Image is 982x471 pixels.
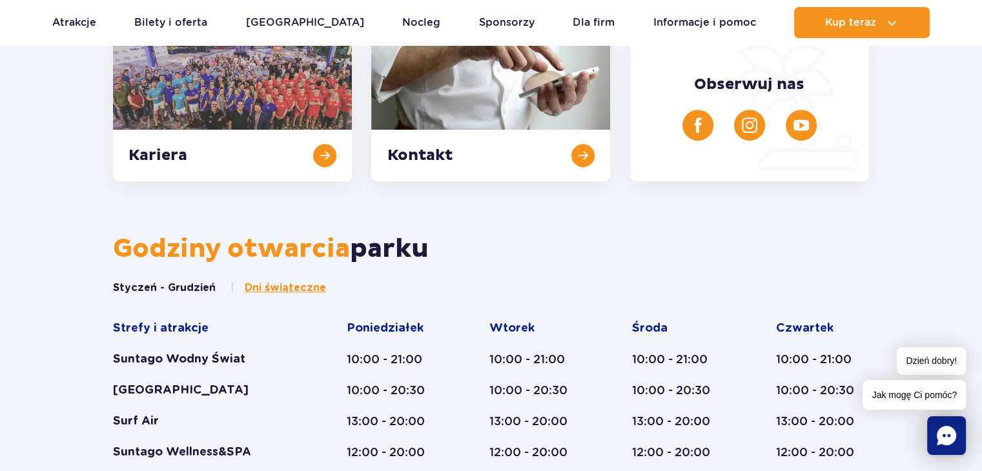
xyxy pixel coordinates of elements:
img: Facebook [690,117,706,133]
div: 10:00 - 21:00 [776,352,869,367]
a: [GEOGRAPHIC_DATA] [246,7,364,38]
div: 10:00 - 20:30 [632,383,726,398]
div: Poniedziałek [347,321,440,336]
span: Jak mogę Ci pomóc? [863,380,966,410]
div: 13:00 - 20:00 [489,414,582,429]
div: 10:00 - 21:00 [489,352,582,367]
a: Sponsorzy [479,7,535,38]
div: 10:00 - 20:30 [776,383,869,398]
div: Chat [927,416,966,455]
a: Nocleg [402,7,440,38]
div: 10:00 - 21:00 [632,352,726,367]
div: 10:00 - 20:30 [489,383,582,398]
div: Środa [632,321,726,336]
a: Atrakcje [52,7,96,38]
div: Surf Air [113,414,297,429]
a: Informacje i pomoc [653,7,756,38]
a: Bilety i oferta [134,7,207,38]
div: 13:00 - 20:00 [632,414,726,429]
div: [GEOGRAPHIC_DATA] [113,383,297,398]
img: Instagram [742,117,757,133]
h2: parku [113,233,869,265]
a: Dla firm [573,7,615,38]
div: 12:00 - 20:00 [776,445,869,460]
div: Strefy i atrakcje [113,321,297,336]
div: 10:00 - 21:00 [347,352,440,367]
button: Kup teraz [794,7,930,38]
span: Godziny otwarcia [113,233,350,265]
button: Dni świąteczne [230,281,326,295]
span: Dzień dobry! [897,347,966,375]
div: 10:00 - 20:30 [347,383,440,398]
div: 12:00 - 20:00 [489,445,582,460]
div: 12:00 - 20:00 [632,445,726,460]
div: 13:00 - 20:00 [347,414,440,429]
div: Czwartek [776,321,869,336]
div: Suntago Wodny Świat [113,352,297,367]
span: Obserwuj nas [694,75,804,94]
div: Suntago Wellness&SPA [113,445,297,460]
button: Styczeń - Grudzień [113,281,216,295]
div: 13:00 - 20:00 [776,414,869,429]
img: YouTube [793,117,809,133]
span: Dni świąteczne [245,281,326,295]
div: 12:00 - 20:00 [347,445,440,460]
div: Wtorek [489,321,582,336]
span: Kup teraz [825,17,876,28]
